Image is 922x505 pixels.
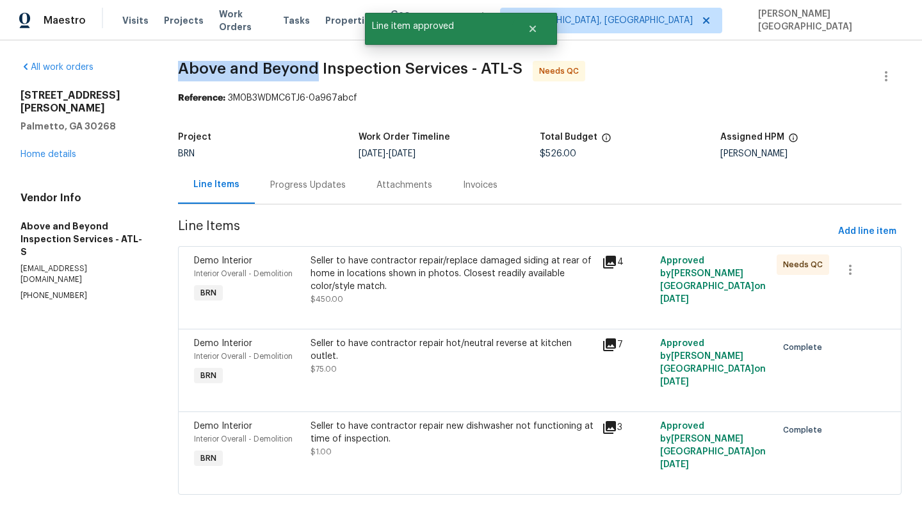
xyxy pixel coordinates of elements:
[283,16,310,25] span: Tasks
[44,14,86,27] span: Maestro
[602,337,652,352] div: 7
[660,339,766,386] span: Approved by [PERSON_NAME][GEOGRAPHIC_DATA] on
[539,65,584,78] span: Needs QC
[178,133,211,142] h5: Project
[783,341,827,354] span: Complete
[660,460,689,469] span: [DATE]
[365,13,512,40] span: Line item approved
[178,220,833,244] span: Line Items
[193,178,239,191] div: Line Items
[194,422,252,431] span: Demo Interior
[311,448,332,456] span: $1.00
[720,133,784,142] h5: Assigned HPM
[178,94,225,103] b: Reference:
[194,270,293,277] span: Interior Overall - Demolition
[311,337,594,363] div: Seller to have contractor repair hot/neutral reverse at kitchen outlet.
[660,256,766,304] span: Approved by [PERSON_NAME][GEOGRAPHIC_DATA] on
[311,254,594,293] div: Seller to have contractor repair/replace damaged siding at rear of home in locations shown in pho...
[602,420,652,435] div: 3
[178,92,902,104] div: 3M0B3WDMC6TJ6-0a967abcf
[511,14,693,27] span: [GEOGRAPHIC_DATA], [GEOGRAPHIC_DATA]
[194,352,293,360] span: Interior Overall - Demolition
[463,179,497,192] div: Invoices
[601,133,611,149] span: The total cost of line items that have been proposed by Opendoor. This sum includes line items th...
[194,339,252,348] span: Demo Interior
[194,256,252,265] span: Demo Interior
[178,149,195,158] span: BRN
[359,149,385,158] span: [DATE]
[359,149,416,158] span: -
[376,179,432,192] div: Attachments
[788,133,798,149] span: The hpm assigned to this work order.
[219,8,268,33] span: Work Orders
[20,220,147,258] h5: Above and Beyond Inspection Services - ATL-S
[660,295,689,304] span: [DATE]
[20,150,76,159] a: Home details
[178,61,522,76] span: Above and Beyond Inspection Services - ATL-S
[20,120,147,133] h5: Palmetto, GA 30268
[311,365,337,373] span: $75.00
[512,16,554,42] button: Close
[660,422,766,469] span: Approved by [PERSON_NAME][GEOGRAPHIC_DATA] on
[164,14,204,27] span: Projects
[325,14,375,27] span: Properties
[359,133,450,142] h5: Work Order Timeline
[311,295,343,303] span: $450.00
[20,63,93,72] a: All work orders
[540,133,597,142] h5: Total Budget
[833,220,902,244] button: Add line item
[20,192,147,204] h4: Vendor Info
[389,149,416,158] span: [DATE]
[122,14,149,27] span: Visits
[270,179,346,192] div: Progress Updates
[660,377,689,386] span: [DATE]
[195,452,222,465] span: BRN
[195,286,222,299] span: BRN
[311,420,594,445] div: Seller to have contractor repair new dishwasher not functioning at time of inspection.
[720,149,902,158] div: [PERSON_NAME]
[391,8,460,33] span: Geo Assignments
[838,224,896,240] span: Add line item
[783,258,828,271] span: Needs QC
[783,424,827,436] span: Complete
[194,435,293,443] span: Interior Overall - Demolition
[540,149,576,158] span: $526.00
[20,290,147,301] p: [PHONE_NUMBER]
[20,263,147,285] p: [EMAIL_ADDRESS][DOMAIN_NAME]
[195,369,222,382] span: BRN
[753,8,903,33] span: [PERSON_NAME][GEOGRAPHIC_DATA]
[602,254,652,270] div: 4
[20,89,147,115] h2: [STREET_ADDRESS][PERSON_NAME]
